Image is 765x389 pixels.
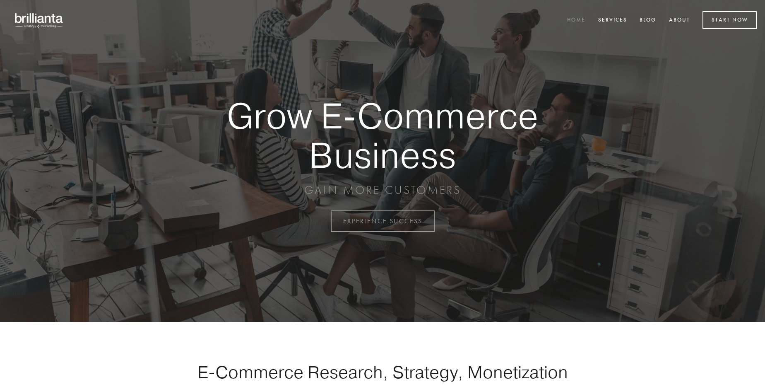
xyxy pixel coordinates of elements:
strong: Grow E-Commerce Business [198,96,567,174]
a: Home [562,14,591,27]
a: Services [593,14,633,27]
a: Start Now [702,11,757,29]
h1: E-Commerce Research, Strategy, Monetization [171,362,594,382]
a: EXPERIENCE SUCCESS [331,210,435,232]
p: GAIN MORE CUSTOMERS [198,183,567,198]
a: Blog [634,14,662,27]
img: brillianta - research, strategy, marketing [8,8,70,32]
a: About [664,14,695,27]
